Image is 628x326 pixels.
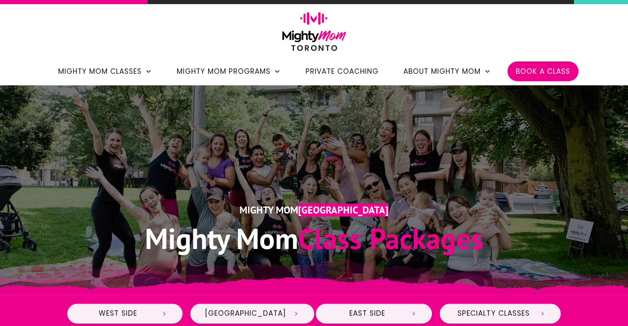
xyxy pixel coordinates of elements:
[177,64,281,78] a: Mighty Mom Programs
[403,64,481,78] span: About Mighty Mom
[315,303,433,324] a: East Side
[177,64,270,78] span: Mighty Mom Programs
[58,64,142,78] span: Mighty Mom Classes
[145,220,298,257] span: Mighty Mom
[403,64,491,78] a: About Mighty Mom
[454,309,533,318] span: Specialty Classes
[75,220,553,257] h1: Class Packages
[306,64,379,78] a: Private Coaching
[66,303,184,324] a: West Side
[330,309,404,318] span: East Side
[239,204,298,216] span: Mighty Mom
[439,303,562,324] a: Specialty Classes
[82,309,155,318] span: West Side
[58,64,152,78] a: Mighty Mom Classes
[298,204,389,216] span: [GEOGRAPHIC_DATA]
[278,12,351,57] img: mightymom-logo-toronto
[205,309,286,318] span: [GEOGRAPHIC_DATA]
[190,303,315,324] a: [GEOGRAPHIC_DATA]
[516,64,570,78] a: Book a Class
